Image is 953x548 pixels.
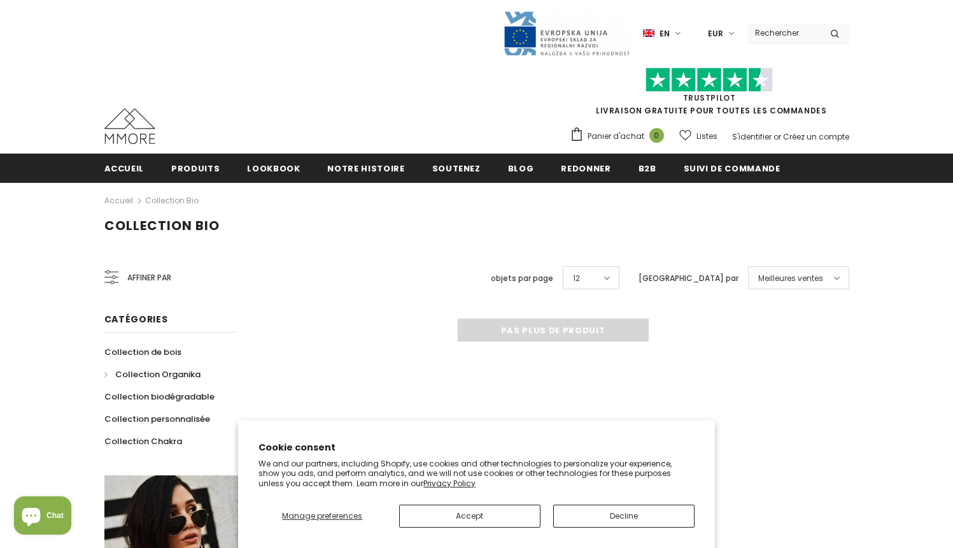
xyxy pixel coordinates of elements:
a: Notre histoire [327,154,404,182]
a: soutenez [432,154,481,182]
span: Panier d'achat [588,130,644,143]
label: [GEOGRAPHIC_DATA] par [639,272,738,285]
a: Collection personnalisée [104,408,210,430]
span: Meilleures ventes [758,272,823,285]
span: Affiner par [127,271,171,285]
span: EUR [708,27,723,40]
span: Blog [508,162,534,175]
span: Accueil [104,162,145,175]
span: Listes [696,130,717,143]
a: Collection de bois [104,341,181,363]
span: Collection biodégradable [104,391,215,403]
a: Collection Chakra [104,430,182,452]
button: Decline [553,505,695,528]
span: Collection Bio [104,217,220,234]
span: Lookbook [247,162,300,175]
span: soutenez [432,162,481,175]
p: We and our partners, including Shopify, use cookies and other technologies to personalize your ex... [258,459,695,489]
a: Privacy Policy [423,478,476,489]
span: Collection Chakra [104,435,182,447]
a: B2B [639,154,656,182]
button: Accept [399,505,540,528]
span: Manage preferences [282,510,362,521]
span: 12 [573,272,580,285]
img: Faites confiance aux étoiles pilotes [646,68,773,92]
a: Listes [679,125,717,147]
a: Blog [508,154,534,182]
span: en [660,27,670,40]
a: Suivi de commande [684,154,780,182]
span: Collection Organika [115,368,201,380]
a: Accueil [104,193,133,208]
a: Lookbook [247,154,300,182]
a: Collection Bio [145,195,199,206]
img: Javni Razpis [503,10,630,57]
a: Collection biodégradable [104,386,215,408]
span: Produits [171,162,220,175]
span: Catégories [104,313,168,326]
a: Produits [171,154,220,182]
a: Créez un compte [783,131,849,142]
a: Redonner [561,154,611,182]
a: Collection Organika [104,363,201,386]
span: Collection de bois [104,346,181,358]
a: Accueil [104,154,145,182]
span: Notre histoire [327,162,404,175]
img: i-lang-1.png [643,28,654,39]
label: objets par page [491,272,553,285]
span: Suivi de commande [684,162,780,175]
a: Javni Razpis [503,27,630,38]
inbox-online-store-chat: Shopify online store chat [10,496,75,538]
span: Redonner [561,162,611,175]
h2: Cookie consent [258,441,695,454]
a: Panier d'achat 0 [570,127,670,146]
input: Search Site [747,24,821,42]
img: Cas MMORE [104,108,155,144]
span: Collection personnalisée [104,413,210,425]
span: or [773,131,781,142]
span: LIVRAISON GRATUITE POUR TOUTES LES COMMANDES [570,73,849,116]
a: S'identifier [732,131,772,142]
span: 0 [649,128,664,143]
span: B2B [639,162,656,175]
a: TrustPilot [683,92,736,103]
button: Manage preferences [258,505,386,528]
